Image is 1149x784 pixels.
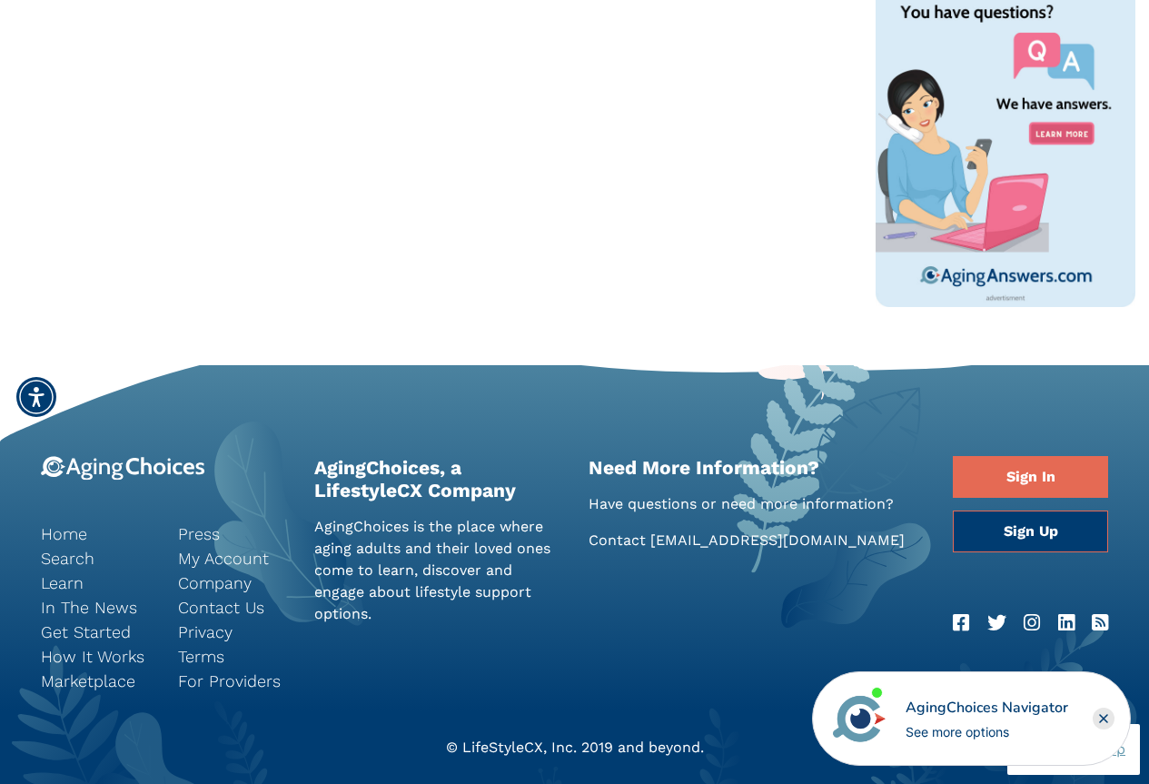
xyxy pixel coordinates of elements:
a: Get Started [41,620,151,644]
a: LinkedIn [1058,609,1075,638]
a: Search [41,546,151,571]
div: AgingChoices Navigator [906,697,1068,719]
a: Contact Us [178,595,288,620]
p: Contact [589,530,926,551]
a: Instagram [1024,609,1040,638]
a: Twitter [987,609,1006,638]
a: My Account [178,546,288,571]
img: avatar [828,688,890,749]
a: Press [178,521,288,546]
a: Sign Up [953,511,1108,552]
div: © LifeStyleCX, Inc. 2019 and beyond. [27,737,1122,759]
div: Close [1093,708,1114,729]
a: [EMAIL_ADDRESS][DOMAIN_NAME] [650,531,905,549]
p: AgingChoices is the place where aging adults and their loved ones come to learn, discover and eng... [314,516,560,625]
div: Accessibility Menu [16,377,56,417]
h2: Need More Information? [589,456,926,479]
p: Have questions or need more information? [589,493,926,515]
a: How It Works [41,644,151,669]
a: Privacy [178,620,288,644]
img: 9-logo.svg [41,456,205,481]
a: Company [178,571,288,595]
a: Marketplace [41,669,151,693]
a: RSS Feed [1092,609,1108,638]
a: Sign In [953,456,1108,498]
a: Home [41,521,151,546]
h2: AgingChoices, a LifestyleCX Company [314,456,560,501]
a: For Providers [178,669,288,693]
a: Terms [178,644,288,669]
a: Learn [41,571,151,595]
a: In The News [41,595,151,620]
a: Facebook [953,609,969,638]
div: See more options [906,722,1068,741]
